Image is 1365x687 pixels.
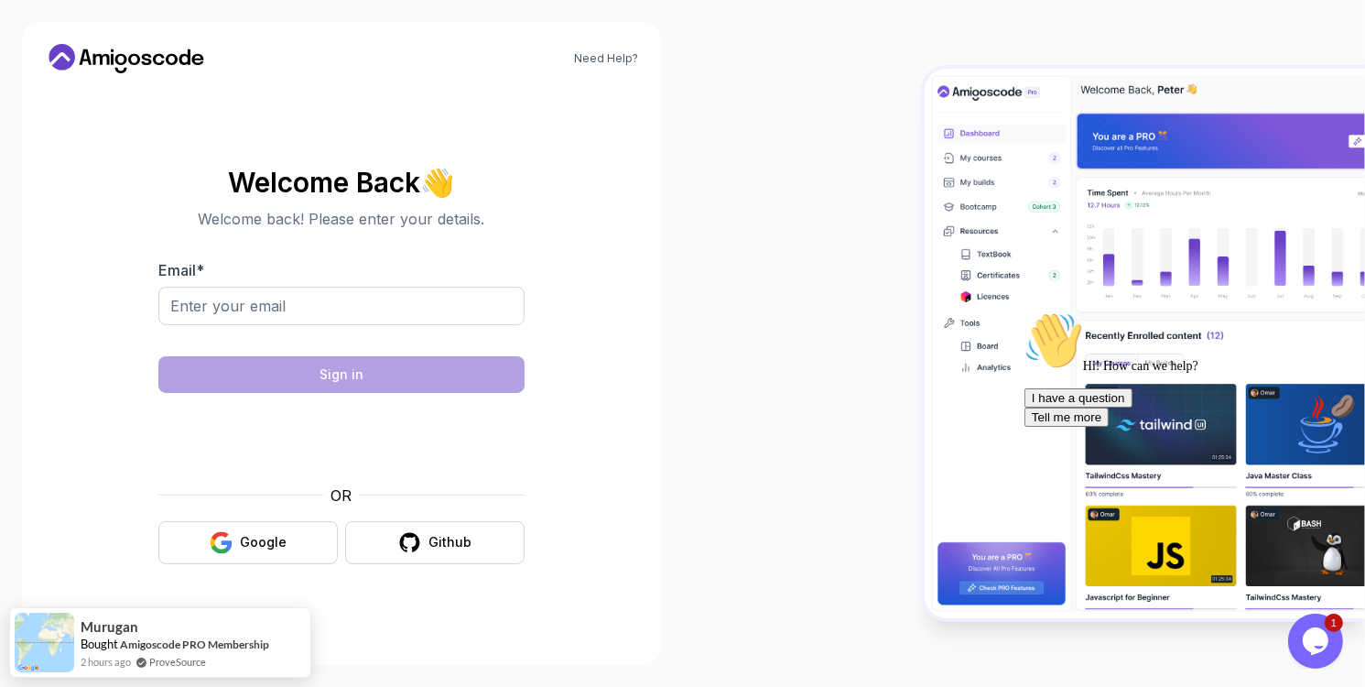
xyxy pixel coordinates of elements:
[158,261,204,279] label: Email *
[120,638,269,651] a: Amigoscode PRO Membership
[7,7,66,66] img: :wave:
[158,208,525,230] p: Welcome back! Please enter your details.
[420,167,454,196] span: 👋
[330,485,352,507] p: OR
[7,104,92,123] button: Tell me more
[158,521,338,564] button: Google
[81,654,131,670] span: 2 hours ago
[7,84,115,104] button: I have a question
[345,521,525,564] button: Github
[149,654,206,670] a: ProveSource
[158,356,525,393] button: Sign in
[81,637,118,651] span: Bought
[158,287,525,325] input: Enter your email
[428,533,471,551] div: Github
[1288,614,1347,669] iframe: chat widget
[1017,304,1347,605] iframe: chat widget
[158,168,525,197] h2: Welcome Back
[240,533,287,551] div: Google
[15,613,74,672] img: provesource social proof notification image
[44,44,209,73] a: Home link
[81,619,138,635] span: Murugan
[575,51,639,66] a: Need Help?
[7,55,181,69] span: Hi! How can we help?
[7,7,337,123] div: 👋Hi! How can we help?I have a questionTell me more
[203,404,480,474] iframe: Tiện ích chứa hộp kiểm cho thử thách bảo mật hCaptcha
[320,365,363,384] div: Sign in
